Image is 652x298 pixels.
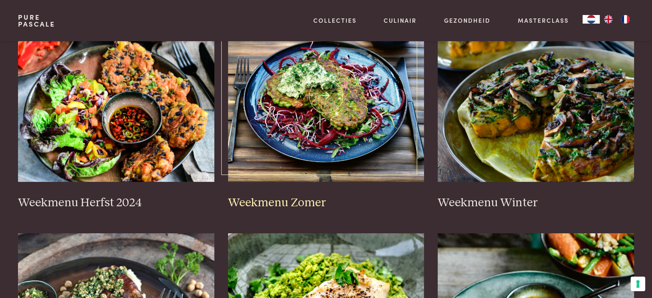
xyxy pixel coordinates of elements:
[518,16,569,25] a: Masterclass
[583,15,634,24] aside: Language selected: Nederlands
[631,277,645,291] button: Uw voorkeuren voor toestemming voor trackingtechnologieën
[384,16,417,25] a: Culinair
[583,15,600,24] a: NL
[444,16,490,25] a: Gezondheid
[228,196,424,211] h3: Weekmenu Zomer
[313,16,357,25] a: Collecties
[600,15,634,24] ul: Language list
[600,15,617,24] a: EN
[438,196,634,211] h3: Weekmenu Winter
[18,196,214,211] h3: Weekmenu Herfst 2024
[18,10,214,182] img: Weekmenu Herfst 2024
[18,14,55,27] a: PurePascale
[438,10,634,210] a: Weekmenu Winter Weekmenu Winter
[438,10,634,182] img: Weekmenu Winter
[228,10,424,210] a: Weekmenu Zomer Weekmenu Zomer
[583,15,600,24] div: Language
[18,10,214,210] a: Weekmenu Herfst 2024 Weekmenu Herfst 2024
[617,15,634,24] a: FR
[228,10,424,182] img: Weekmenu Zomer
